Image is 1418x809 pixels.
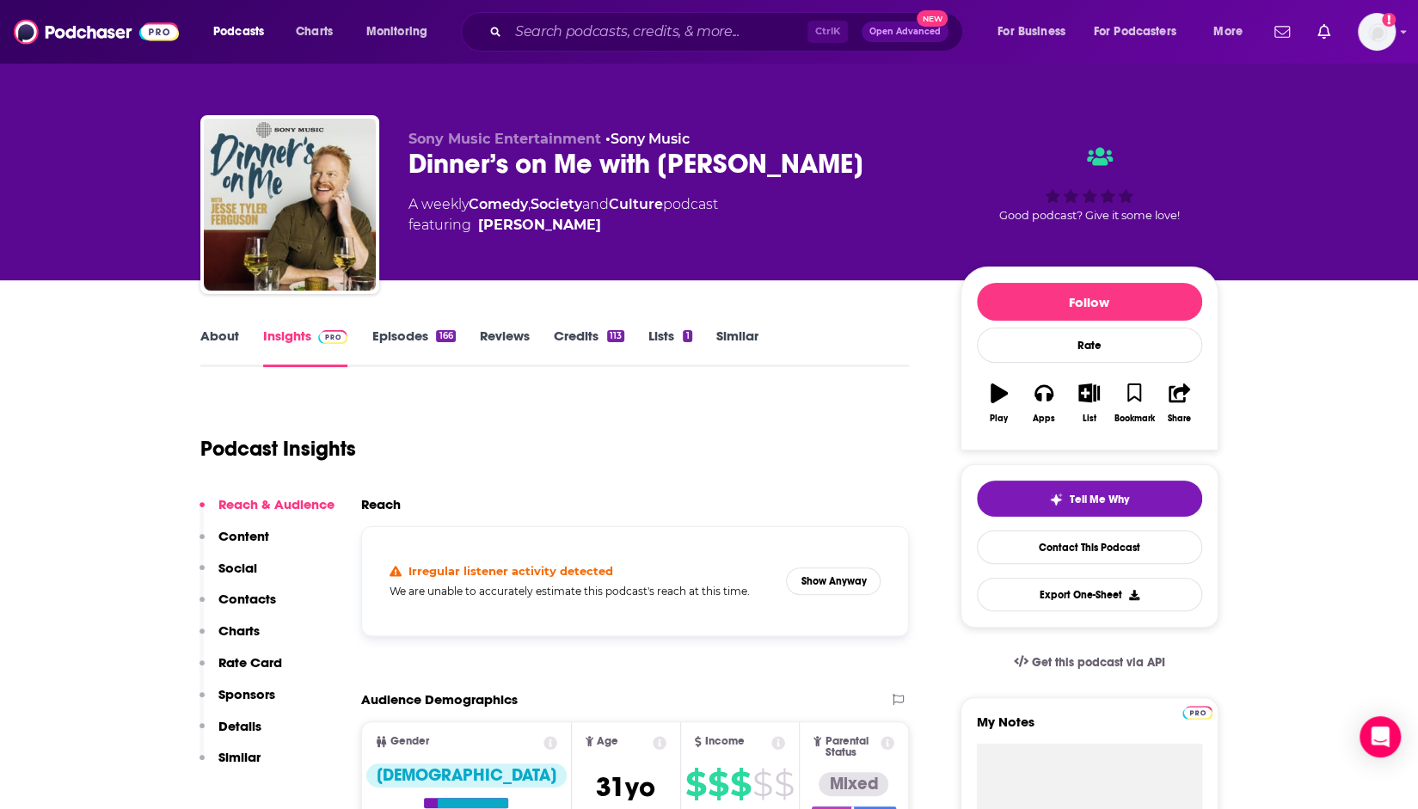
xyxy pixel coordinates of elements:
[1360,716,1401,757] div: Open Intercom Messenger
[218,496,335,512] p: Reach & Audience
[408,194,718,236] div: A weekly podcast
[390,736,429,747] span: Gender
[528,196,531,212] span: ,
[1311,17,1337,46] a: Show notifications dropdown
[611,131,690,147] a: Sony Music
[200,528,269,560] button: Content
[218,528,269,544] p: Content
[1268,17,1297,46] a: Show notifications dropdown
[218,718,261,734] p: Details
[354,18,450,46] button: open menu
[200,436,356,462] h1: Podcast Insights
[1157,372,1201,434] button: Share
[862,21,948,42] button: Open AdvancedNew
[201,18,286,46] button: open menu
[1114,414,1154,424] div: Bookmark
[1083,414,1096,424] div: List
[469,196,528,212] a: Comedy
[1201,18,1264,46] button: open menu
[961,131,1218,237] div: Good podcast? Give it some love!
[1083,18,1201,46] button: open menu
[752,770,772,798] span: $
[1049,493,1063,506] img: tell me why sparkle
[705,736,745,747] span: Income
[683,330,691,342] div: 1
[1112,372,1157,434] button: Bookmark
[408,131,601,147] span: Sony Music Entertainment
[14,15,179,48] img: Podchaser - Follow, Share and Rate Podcasts
[218,686,275,702] p: Sponsors
[1031,655,1164,670] span: Get this podcast via API
[531,196,582,212] a: Society
[1182,706,1212,720] img: Podchaser Pro
[263,328,348,367] a: InsightsPodchaser Pro
[408,215,718,236] span: featuring
[200,328,239,367] a: About
[774,770,794,798] span: $
[985,18,1087,46] button: open menu
[607,330,624,342] div: 113
[730,770,751,798] span: $
[200,591,276,622] button: Contacts
[609,196,663,212] a: Culture
[204,119,376,291] a: Dinner’s on Me with Jesse Tyler Ferguson
[390,585,773,598] h5: We are unable to accurately estimate this podcast's reach at this time.
[218,591,276,607] p: Contacts
[218,560,257,576] p: Social
[1000,641,1179,683] a: Get this podcast via API
[361,496,401,512] h2: Reach
[366,20,427,44] span: Monitoring
[1213,20,1243,44] span: More
[318,330,348,344] img: Podchaser Pro
[1358,13,1396,51] img: User Profile
[1168,414,1191,424] div: Share
[998,20,1065,44] span: For Business
[554,328,624,367] a: Credits113
[200,496,335,528] button: Reach & Audience
[200,686,275,718] button: Sponsors
[596,770,655,804] span: 31 yo
[200,749,261,781] button: Similar
[990,414,1008,424] div: Play
[285,18,343,46] a: Charts
[716,328,758,367] a: Similar
[1182,703,1212,720] a: Pro website
[1094,20,1176,44] span: For Podcasters
[825,736,878,758] span: Parental Status
[213,20,264,44] span: Podcasts
[480,328,530,367] a: Reviews
[819,772,888,796] div: Mixed
[408,564,613,578] h4: Irregular listener activity detected
[200,654,282,686] button: Rate Card
[477,12,979,52] div: Search podcasts, credits, & more...
[218,622,260,639] p: Charts
[977,578,1202,611] button: Export One-Sheet
[1358,13,1396,51] span: Logged in as Mallory813
[917,10,948,27] span: New
[708,770,728,798] span: $
[1066,372,1111,434] button: List
[582,196,609,212] span: and
[366,763,567,788] div: [DEMOGRAPHIC_DATA]
[1358,13,1396,51] button: Show profile menu
[1070,493,1129,506] span: Tell Me Why
[648,328,691,367] a: Lists1
[436,330,455,342] div: 166
[869,28,941,36] span: Open Advanced
[977,372,1022,434] button: Play
[977,714,1202,744] label: My Notes
[361,691,518,708] h2: Audience Demographics
[977,530,1202,564] a: Contact This Podcast
[977,328,1202,363] div: Rate
[786,567,881,595] button: Show Anyway
[508,18,807,46] input: Search podcasts, credits, & more...
[1382,13,1396,27] svg: Add a profile image
[1033,414,1055,424] div: Apps
[478,215,601,236] a: Jesse Tyler Ferguson
[977,283,1202,321] button: Follow
[200,718,261,750] button: Details
[807,21,848,43] span: Ctrl K
[218,749,261,765] p: Similar
[218,654,282,671] p: Rate Card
